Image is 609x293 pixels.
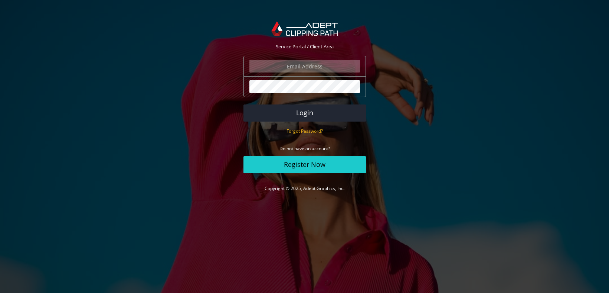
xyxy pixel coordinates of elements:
[279,145,330,152] small: Do not have an account?
[287,128,323,134] small: Forgot Password?
[265,185,344,191] a: Copyright © 2025, Adept Graphics, Inc.
[243,156,366,173] a: Register Now
[249,60,360,73] input: Email Address
[287,128,323,134] a: Forgot Password?
[243,104,366,122] button: Login
[271,21,338,36] img: Adept Graphics
[276,43,334,50] span: Service Portal / Client Area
